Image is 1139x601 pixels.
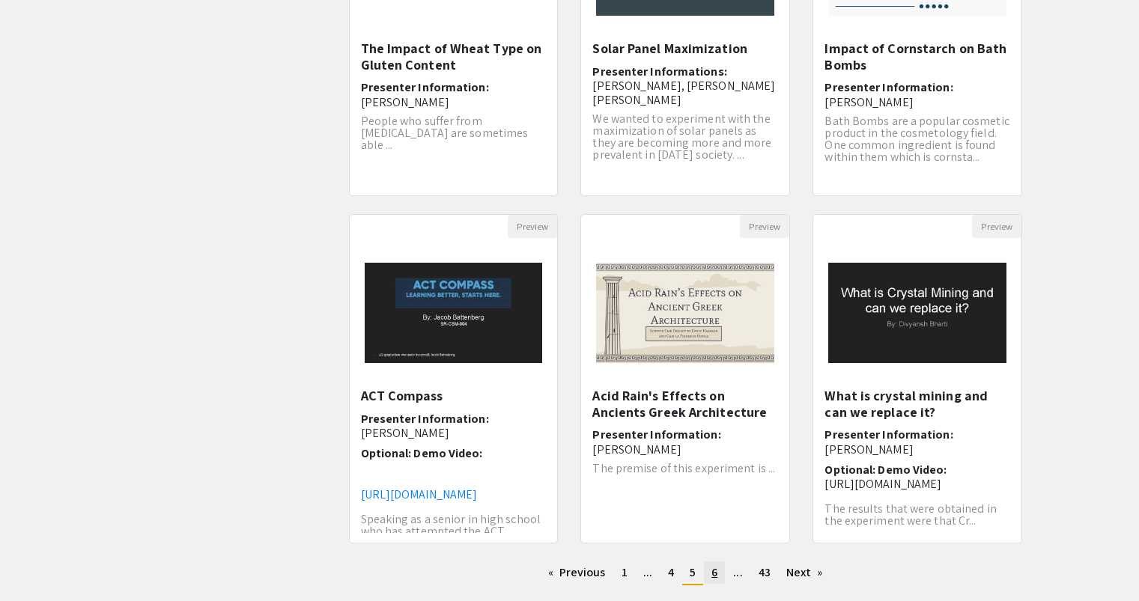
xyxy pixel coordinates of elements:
[592,460,775,476] span: The premise of this experiment is ...
[592,113,778,161] p: We wanted to experiment with the maximization of solar panels as they are becoming more and more ...
[592,40,778,57] h5: Solar Panel Maximization
[361,113,529,153] span: People who suffer from [MEDICAL_DATA] are sometimes able ...
[508,215,557,238] button: Preview
[813,214,1022,543] div: Open Presentation <p>What is crystal mining and can we replace it?</p>
[824,501,996,528] span: The results that were obtained in the experiment were that Cr...
[581,248,789,378] img: <p>Acid Rain's Effects on Ancients Greek Architecture</p>
[592,78,775,108] span: [PERSON_NAME], [PERSON_NAME] [PERSON_NAME]
[361,445,483,461] span: Optional: Demo Video:
[824,442,913,457] span: [PERSON_NAME]
[361,388,547,404] h5: ACT Compass
[541,561,613,584] a: Previous page
[361,94,449,110] span: [PERSON_NAME]
[592,427,778,456] h6: Presenter Information:
[972,215,1021,238] button: Preview
[740,215,789,238] button: Preview
[592,442,681,457] span: [PERSON_NAME]
[592,64,778,108] h6: Presenter Informations:
[824,94,913,110] span: [PERSON_NAME]
[824,462,947,478] span: Optional: Demo Video:
[668,564,674,580] span: 4
[824,115,1010,163] p: Bath Bombs are a popular cosmetic product in the cosmetology field. One common ingredient is foun...
[643,564,652,580] span: ...
[824,80,1010,109] h6: Presenter Information:
[361,425,449,441] span: [PERSON_NAME]
[361,412,547,440] h6: Presenter Information:
[824,477,1010,491] p: [URL][DOMAIN_NAME]
[361,511,541,539] span: Speaking as a senior in high school who has attempted the ACT...
[622,564,628,580] span: 1
[813,248,1021,378] img: <p>What is crystal mining and can we replace it?</p>
[350,248,558,378] img: <p>ACT Compass</p>
[361,486,478,502] a: [URL][DOMAIN_NAME]
[779,561,830,584] a: Next page
[824,388,1010,420] h5: What is crystal mining and can we replace it?
[711,564,717,580] span: 6
[824,40,1010,73] h5: Impact of Cornstarch on Bath Bombs
[733,564,742,580] span: ...
[759,564,771,580] span: 43
[580,214,790,543] div: Open Presentation <p>Acid Rain's Effects on Ancients Greek Architecture</p>
[824,427,1010,456] h6: Presenter Information:
[349,561,1023,585] ul: Pagination
[361,40,547,73] h5: The Impact of Wheat Type on Gluten Content
[349,214,559,543] div: Open Presentation <p>ACT Compass</p>
[592,388,778,420] h5: Acid Rain's Effects on Ancients Greek Architecture
[690,564,696,580] span: 5
[361,80,547,109] h6: Presenter Information:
